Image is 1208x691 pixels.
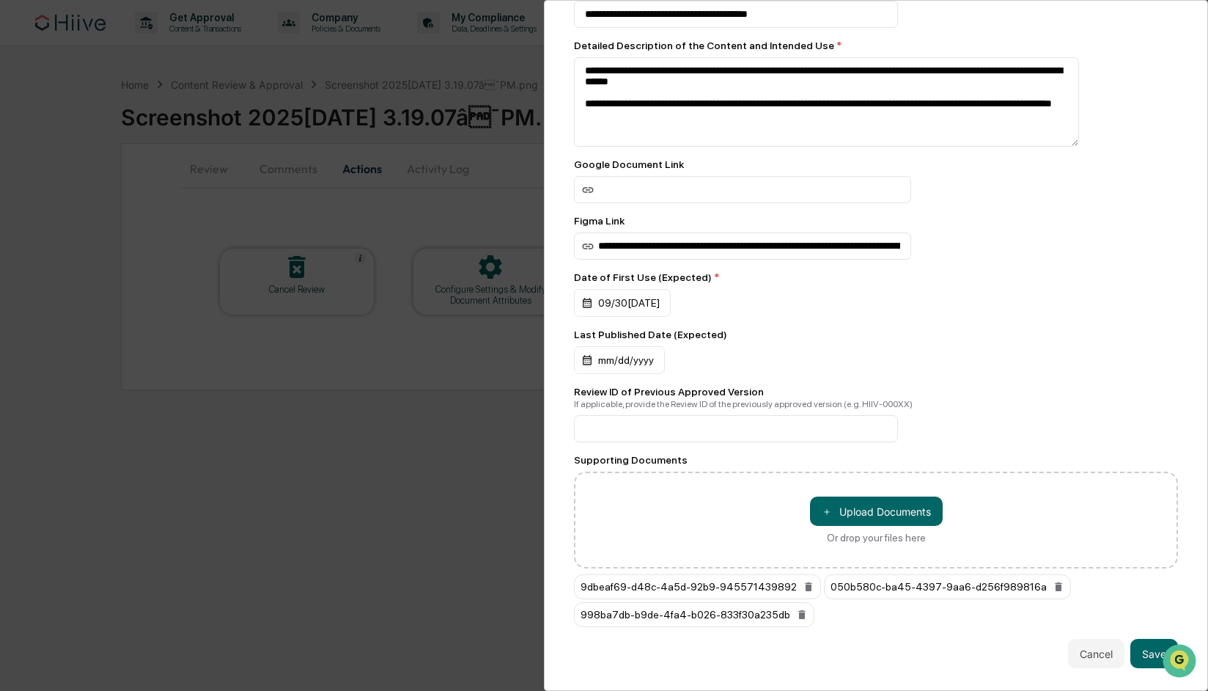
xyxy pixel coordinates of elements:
[15,214,26,226] div: 🔎
[574,386,1178,398] div: Review ID of Previous Approved Version
[574,602,814,627] div: 998ba7db-b9de-4fa4-b026-833f30a235db
[574,346,665,374] div: mm/dd/yyyy
[1068,639,1124,668] button: Cancel
[574,329,1178,340] div: Last Published Date (Expected)
[574,454,1178,466] div: Supporting Documents
[574,399,1178,409] div: If applicable, provide the Review ID of the previously approved version (e.g. HIIV-000XX)
[146,249,177,260] span: Pylon
[810,497,943,526] button: Or drop your files here
[100,179,188,205] a: 🗄️Attestations
[249,117,267,134] button: Start new chat
[574,271,1178,283] div: Date of First Use (Expected)
[574,158,1178,170] div: Google Document Link
[9,179,100,205] a: 🖐️Preclearance
[574,40,1178,51] div: Detailed Description of the Content and Intended Use
[574,215,1178,227] div: Figma Link
[29,185,95,200] span: Preclearance
[1161,643,1201,682] iframe: Open customer support
[574,289,671,317] div: 09/30[DATE]
[9,207,98,233] a: 🔎Data Lookup
[822,505,832,519] span: ＋
[824,574,1071,599] div: 050b580c-ba45-4397-9aa6-d256f989816a
[15,112,41,139] img: 1746055101610-c473b297-6a78-478c-a979-82029cc54cd1
[15,186,26,198] div: 🖐️
[29,213,92,227] span: Data Lookup
[50,127,185,139] div: We're available if you need us!
[1130,639,1178,668] button: Save
[827,532,926,544] div: Or drop your files here
[15,31,267,54] p: How can we help?
[103,248,177,260] a: Powered byPylon
[574,574,821,599] div: 9dbeaf69-d48c-4a5d-92b9-945571439892
[50,112,240,127] div: Start new chat
[106,186,118,198] div: 🗄️
[121,185,182,200] span: Attestations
